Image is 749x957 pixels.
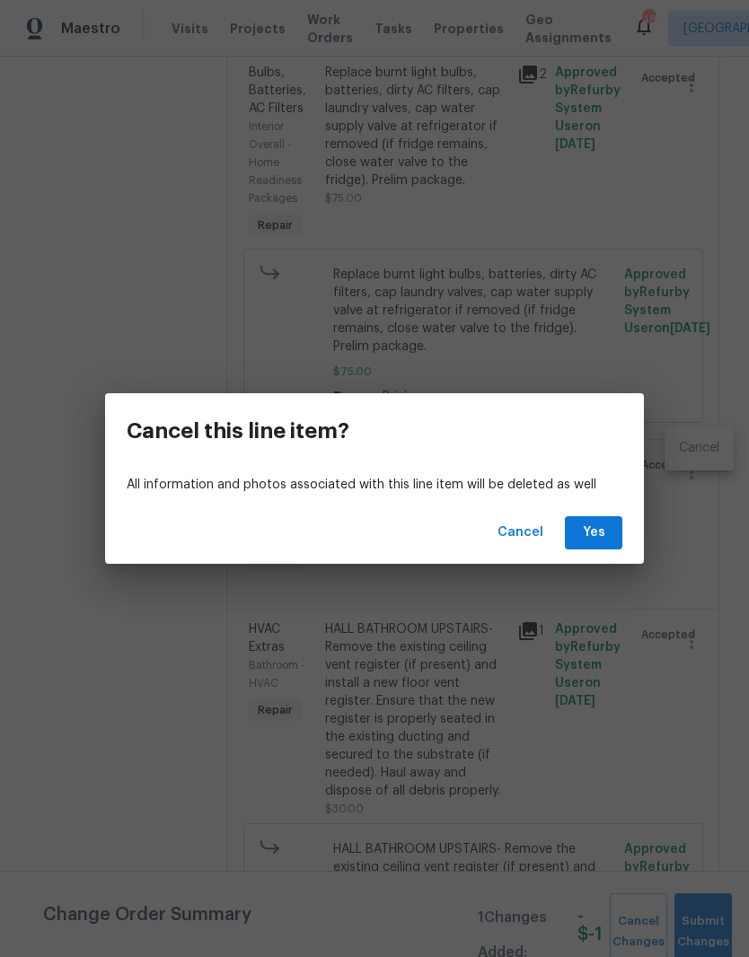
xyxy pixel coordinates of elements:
[565,516,622,549] button: Yes
[498,522,543,544] span: Cancel
[127,418,349,443] h3: Cancel this line item?
[127,476,622,495] p: All information and photos associated with this line item will be deleted as well
[490,516,551,549] button: Cancel
[579,522,608,544] span: Yes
